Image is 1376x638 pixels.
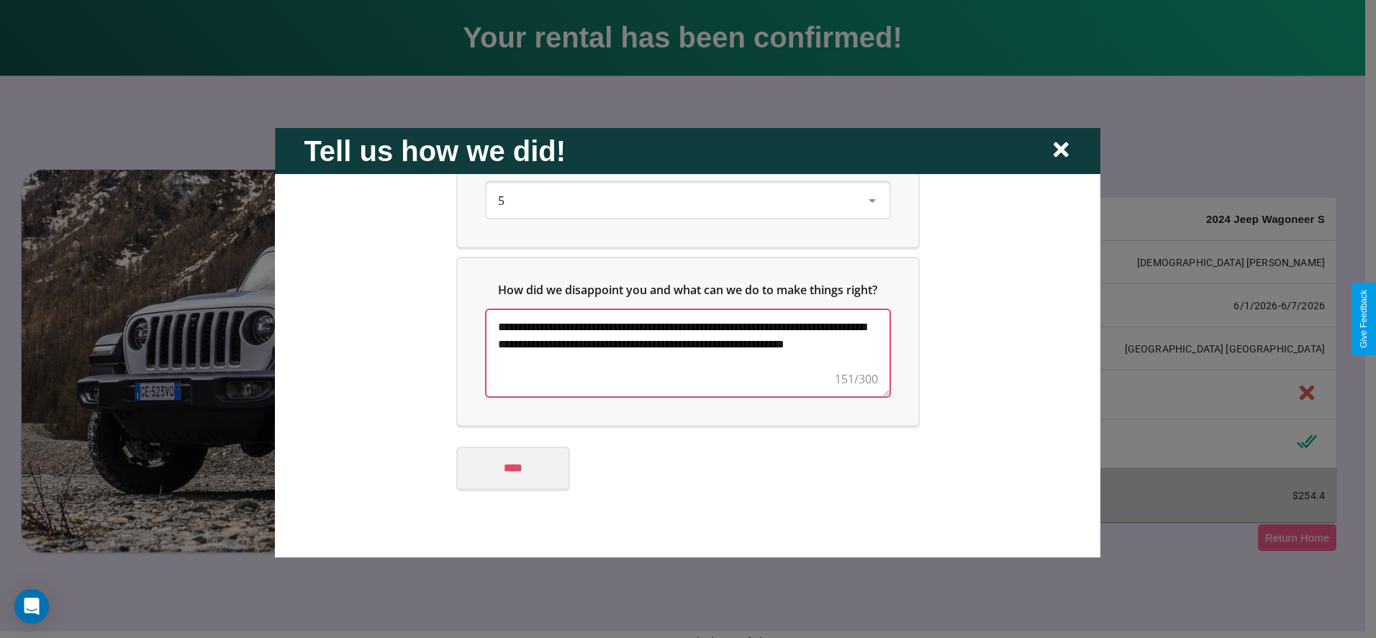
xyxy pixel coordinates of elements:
[835,370,878,387] div: 151/300
[14,589,49,624] div: Open Intercom Messenger
[458,114,918,246] div: On a scale from 0 to 10, how likely are you to recommend us to a friend or family member?
[486,183,890,217] div: On a scale from 0 to 10, how likely are you to recommend us to a friend or family member?
[498,192,504,208] span: 5
[304,135,566,167] h2: Tell us how we did!
[1359,290,1369,348] div: Give Feedback
[499,281,878,297] span: How did we disappoint you and what can we do to make things right?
